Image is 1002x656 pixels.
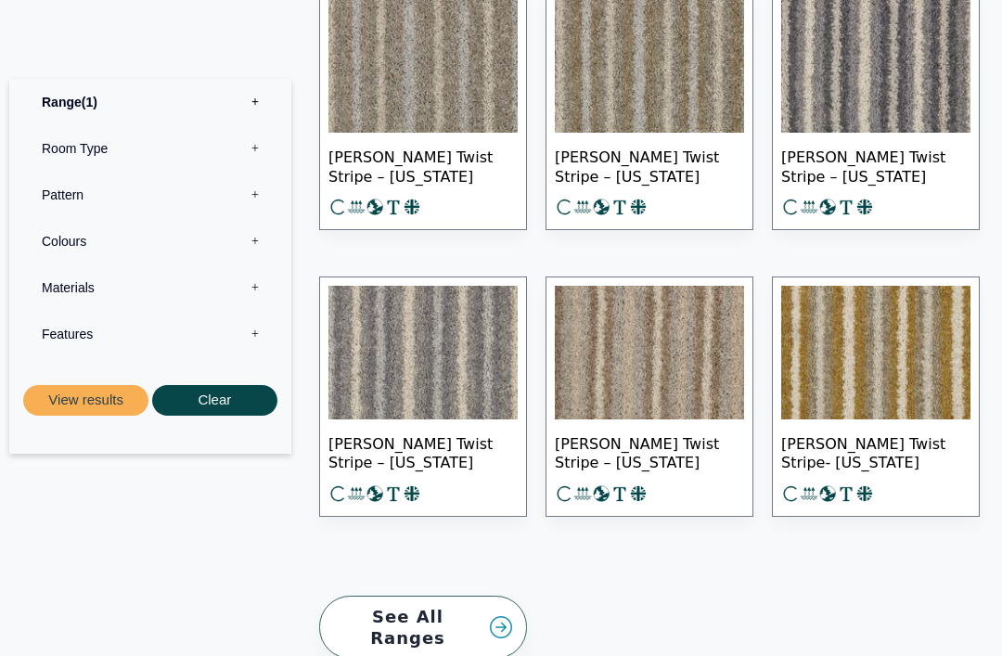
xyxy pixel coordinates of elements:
[781,134,970,199] span: [PERSON_NAME] Twist Stripe – [US_STATE]
[23,264,277,311] label: Materials
[772,277,980,518] a: [PERSON_NAME] Twist Stripe- [US_STATE]
[23,79,277,125] label: Range
[555,287,744,420] img: Tomkinson Twist - Oklahoma
[82,95,97,109] span: 1
[23,172,277,218] label: Pattern
[328,420,518,485] span: [PERSON_NAME] Twist Stripe – [US_STATE]
[555,134,744,199] span: [PERSON_NAME] Twist Stripe – [US_STATE]
[23,125,277,172] label: Room Type
[781,287,970,420] img: Tomkinson Twist - Alabama stripe
[328,287,518,420] img: Tomkinson Twist stripe - New York
[23,385,148,416] button: View results
[781,420,970,485] span: [PERSON_NAME] Twist Stripe- [US_STATE]
[328,134,518,199] span: [PERSON_NAME] Twist Stripe – [US_STATE]
[319,277,527,518] a: [PERSON_NAME] Twist Stripe – [US_STATE]
[23,311,277,357] label: Features
[555,420,744,485] span: [PERSON_NAME] Twist Stripe – [US_STATE]
[152,385,277,416] button: Clear
[23,218,277,264] label: Colours
[546,277,753,518] a: [PERSON_NAME] Twist Stripe – [US_STATE]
